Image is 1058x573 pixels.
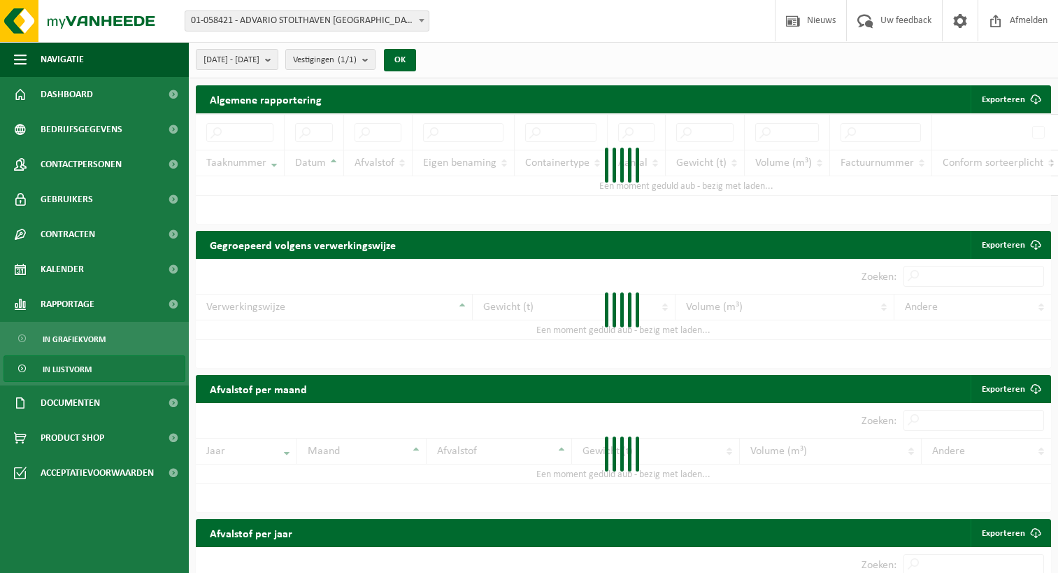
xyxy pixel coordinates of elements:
a: Exporteren [971,519,1050,547]
span: Product Shop [41,420,104,455]
a: In lijstvorm [3,355,185,382]
a: Exporteren [971,375,1050,403]
a: In grafiekvorm [3,325,185,352]
h2: Algemene rapportering [196,85,336,113]
span: In grafiekvorm [43,326,106,353]
h2: Afvalstof per jaar [196,519,306,546]
span: Bedrijfsgegevens [41,112,122,147]
button: Vestigingen(1/1) [285,49,376,70]
span: Rapportage [41,287,94,322]
span: Kalender [41,252,84,287]
button: [DATE] - [DATE] [196,49,278,70]
span: Navigatie [41,42,84,77]
span: Documenten [41,385,100,420]
span: Dashboard [41,77,93,112]
count: (1/1) [338,55,357,64]
button: Exporteren [971,85,1050,113]
span: Contracten [41,217,95,252]
span: Acceptatievoorwaarden [41,455,154,490]
h2: Afvalstof per maand [196,375,321,402]
span: Gebruikers [41,182,93,217]
span: In lijstvorm [43,356,92,383]
span: [DATE] - [DATE] [203,50,259,71]
span: Vestigingen [293,50,357,71]
button: OK [384,49,416,71]
span: Contactpersonen [41,147,122,182]
a: Exporteren [971,231,1050,259]
span: 01-058421 - ADVARIO STOLTHAVEN ANTWERPEN NV - ANTWERPEN [185,10,429,31]
span: 01-058421 - ADVARIO STOLTHAVEN ANTWERPEN NV - ANTWERPEN [185,11,429,31]
h2: Gegroepeerd volgens verwerkingswijze [196,231,410,258]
